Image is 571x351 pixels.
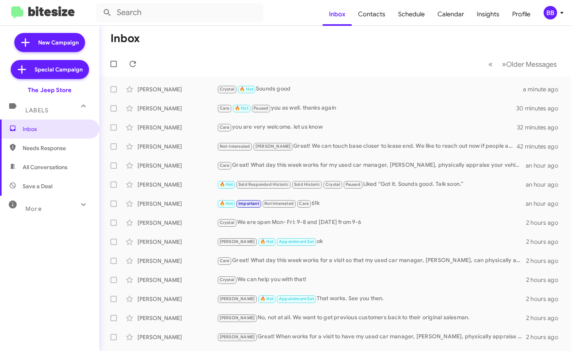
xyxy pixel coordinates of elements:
[299,201,309,206] span: Cara
[11,60,89,79] a: Special Campaign
[220,201,233,206] span: 🔥 Hot
[523,85,565,93] div: a minute ago
[260,239,274,244] span: 🔥 Hot
[517,143,565,150] div: 42 minutes ago
[217,294,526,303] div: That works. See you then.
[217,313,526,322] div: No, not at all. We want to get previous customers back to their original salesman.
[220,258,230,263] span: Cara
[35,66,83,73] span: Special Campaign
[220,296,255,301] span: [PERSON_NAME]
[506,3,537,26] a: Profile
[217,180,526,189] div: Liked “Got it. Sounds good. Talk soon.”
[260,296,274,301] span: 🔥 Hot
[137,85,217,93] div: [PERSON_NAME]
[217,123,517,132] div: you are very welcome. let us know
[526,219,565,227] div: 2 hours ago
[110,32,140,45] h1: Inbox
[431,3,470,26] a: Calendar
[137,104,217,112] div: [PERSON_NAME]
[517,123,565,131] div: 32 minutes ago
[279,239,314,244] span: Appointment Set
[238,201,259,206] span: Important
[352,3,392,26] a: Contacts
[484,56,497,72] button: Previous
[137,219,217,227] div: [PERSON_NAME]
[96,3,263,22] input: Search
[238,182,289,187] span: Sold Responded Historic
[526,238,565,246] div: 2 hours ago
[526,276,565,284] div: 2 hours ago
[484,56,561,72] nav: Page navigation example
[137,123,217,131] div: [PERSON_NAME]
[38,39,79,46] span: New Campaign
[526,200,565,208] div: an hour ago
[235,106,248,111] span: 🔥 Hot
[497,56,561,72] button: Next
[470,3,506,26] a: Insights
[220,220,234,225] span: Crystal
[137,181,217,189] div: [PERSON_NAME]
[264,201,294,206] span: Not Interested
[137,257,217,265] div: [PERSON_NAME]
[217,237,526,246] div: ok
[537,6,562,19] button: BB
[137,200,217,208] div: [PERSON_NAME]
[137,314,217,322] div: [PERSON_NAME]
[217,142,517,151] div: Great! We can touch base closer to lease end. We like to reach out now if people are close to bei...
[255,144,291,149] span: [PERSON_NAME]
[217,85,523,94] div: Sounds good
[25,205,42,212] span: More
[544,6,557,19] div: BB
[217,256,526,265] div: Great! What day this week works for a visit so that my used car manager, [PERSON_NAME], can physi...
[254,106,268,111] span: Paused
[220,277,234,282] span: Crystal
[23,182,52,190] span: Save a Deal
[217,332,526,341] div: Great! When works for a visit to have my used car manager, [PERSON_NAME], physically appraise you...
[137,333,217,341] div: [PERSON_NAME]
[137,162,217,170] div: [PERSON_NAME]
[526,257,565,265] div: 2 hours ago
[220,182,233,187] span: 🔥 Hot
[220,163,230,168] span: Cara
[28,86,72,94] div: The Jeep Store
[23,144,90,152] span: Needs Response
[526,333,565,341] div: 2 hours ago
[506,60,557,69] span: Older Messages
[217,104,517,113] div: you as well. thanks again
[526,314,565,322] div: 2 hours ago
[526,181,565,189] div: an hour ago
[137,238,217,246] div: [PERSON_NAME]
[526,295,565,303] div: 2 hours ago
[23,125,90,133] span: Inbox
[217,275,526,284] div: We can help you with that!
[217,218,526,227] div: We are open Mon- Fri: 9-8 and [DATE] from 9-6
[220,106,230,111] span: Cara
[488,59,493,69] span: «
[517,104,565,112] div: 30 minutes ago
[220,315,255,320] span: [PERSON_NAME]
[25,107,48,114] span: Labels
[137,143,217,150] div: [PERSON_NAME]
[526,162,565,170] div: an hour ago
[220,239,255,244] span: [PERSON_NAME]
[294,182,320,187] span: Sold Historic
[240,87,253,92] span: 🔥 Hot
[220,144,250,149] span: Not-Interested
[220,125,230,130] span: Cara
[217,161,526,170] div: Great! What day this week works for my used car manager, [PERSON_NAME], physically appraise your ...
[220,87,234,92] span: Crystal
[325,182,340,187] span: Crystal
[137,295,217,303] div: [PERSON_NAME]
[323,3,352,26] a: Inbox
[137,276,217,284] div: [PERSON_NAME]
[220,334,255,339] span: [PERSON_NAME]
[346,182,360,187] span: Paused
[23,163,68,171] span: All Conversations
[502,59,506,69] span: »
[14,33,85,52] a: New Campaign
